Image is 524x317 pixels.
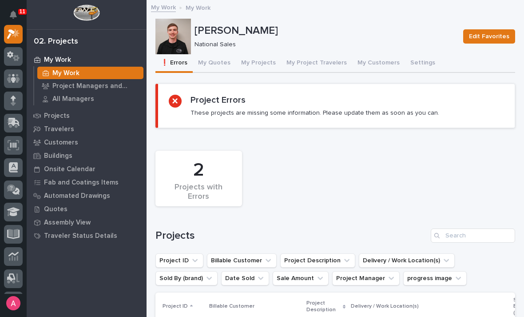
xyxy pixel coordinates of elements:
[431,229,515,243] input: Search
[52,82,140,90] p: Project Managers and Engineers
[163,301,188,311] p: Project ID
[207,253,277,268] button: Billable Customer
[236,54,281,73] button: My Projects
[221,271,269,285] button: Date Sold
[281,54,352,73] button: My Project Travelers
[34,37,78,47] div: 02. Projects
[34,80,147,92] a: Project Managers and Engineers
[27,216,147,229] a: Assembly View
[20,8,25,15] p: 11
[27,189,147,202] a: Automated Drawings
[191,95,246,105] h2: Project Errors
[27,122,147,136] a: Travelers
[44,139,78,147] p: Customers
[44,125,74,133] p: Travelers
[151,2,176,12] a: My Work
[469,31,509,42] span: Edit Favorites
[273,271,329,285] button: Sale Amount
[155,54,193,73] button: ❗ Errors
[27,109,147,122] a: Projects
[403,271,467,285] button: progress image
[332,271,400,285] button: Project Manager
[73,4,99,21] img: Workspace Logo
[27,202,147,216] a: Quotes
[171,183,227,201] div: Projects with Errors
[44,56,71,64] p: My Work
[44,165,95,173] p: Onsite Calendar
[155,253,203,268] button: Project ID
[11,11,23,25] div: Notifications11
[52,69,79,77] p: My Work
[463,29,515,44] button: Edit Favorites
[405,54,441,73] button: Settings
[34,67,147,79] a: My Work
[351,301,419,311] p: Delivery / Work Location(s)
[44,232,117,240] p: Traveler Status Details
[4,294,23,313] button: users-avatar
[195,24,456,37] p: [PERSON_NAME]
[171,159,227,181] div: 2
[193,54,236,73] button: My Quotes
[155,229,427,242] h1: Projects
[44,112,70,120] p: Projects
[209,301,254,311] p: Billable Customer
[44,152,72,160] p: Buildings
[27,162,147,176] a: Onsite Calendar
[44,219,91,227] p: Assembly View
[359,253,455,268] button: Delivery / Work Location(s)
[191,109,439,117] p: These projects are missing some information. Please update them as soon as you can.
[280,253,355,268] button: Project Description
[44,179,119,187] p: Fab and Coatings Items
[186,2,210,12] p: My Work
[27,149,147,162] a: Buildings
[44,205,67,213] p: Quotes
[27,176,147,189] a: Fab and Coatings Items
[306,298,341,315] p: Project Description
[4,5,23,24] button: Notifications
[44,192,110,200] p: Automated Drawings
[27,229,147,242] a: Traveler Status Details
[352,54,405,73] button: My Customers
[27,136,147,149] a: Customers
[52,95,94,103] p: All Managers
[195,41,453,48] p: National Sales
[155,271,218,285] button: Sold By (brand)
[27,53,147,66] a: My Work
[34,92,147,105] a: All Managers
